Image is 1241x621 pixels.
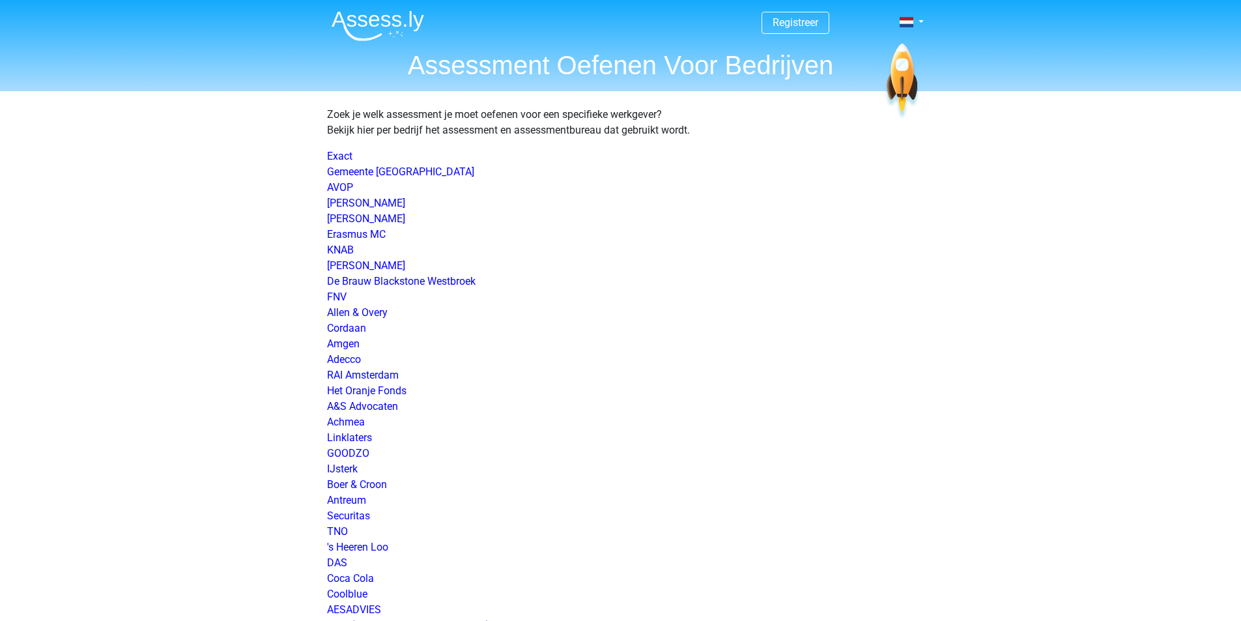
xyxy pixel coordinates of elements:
a: DAS [327,556,347,569]
a: Registreer [773,16,818,29]
a: Exact [327,150,352,162]
a: Boer & Croon [327,478,387,491]
a: De Brauw Blackstone Westbroek [327,275,476,287]
a: Coolblue [327,588,367,600]
a: Allen & Overy [327,306,388,319]
a: TNO [327,525,348,538]
a: Securitas [327,510,370,522]
a: Antreum [327,494,366,506]
a: KNAB [327,244,354,256]
a: [PERSON_NAME] [327,212,405,225]
a: A&S Advocaten [327,400,398,412]
a: IJsterk [327,463,358,475]
a: Cordaan [327,322,366,334]
img: Assessly [332,10,424,41]
a: FNV [327,291,347,303]
a: 's Heeren Loo [327,541,388,553]
a: Amgen [327,338,360,350]
a: Gemeente [GEOGRAPHIC_DATA] [327,166,474,178]
a: Erasmus MC [327,228,386,240]
a: Het Oranje Fonds [327,384,407,397]
a: GOODZO [327,447,369,459]
a: Coca Cola [327,572,374,585]
a: [PERSON_NAME] [327,259,405,272]
a: Adecco [327,353,361,366]
h1: Assessment Oefenen Voor Bedrijven [321,50,920,81]
a: Achmea [327,416,365,428]
a: AESADVIES [327,603,381,616]
a: AVOP [327,181,353,194]
img: spaceship.7d73109d6933.svg [884,44,920,120]
a: [PERSON_NAME] [327,197,405,209]
a: Linklaters [327,431,372,444]
p: Zoek je welk assessment je moet oefenen voor een specifieke werkgever? Bekijk hier per bedrijf he... [327,107,915,138]
a: RAI Amsterdam [327,369,399,381]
